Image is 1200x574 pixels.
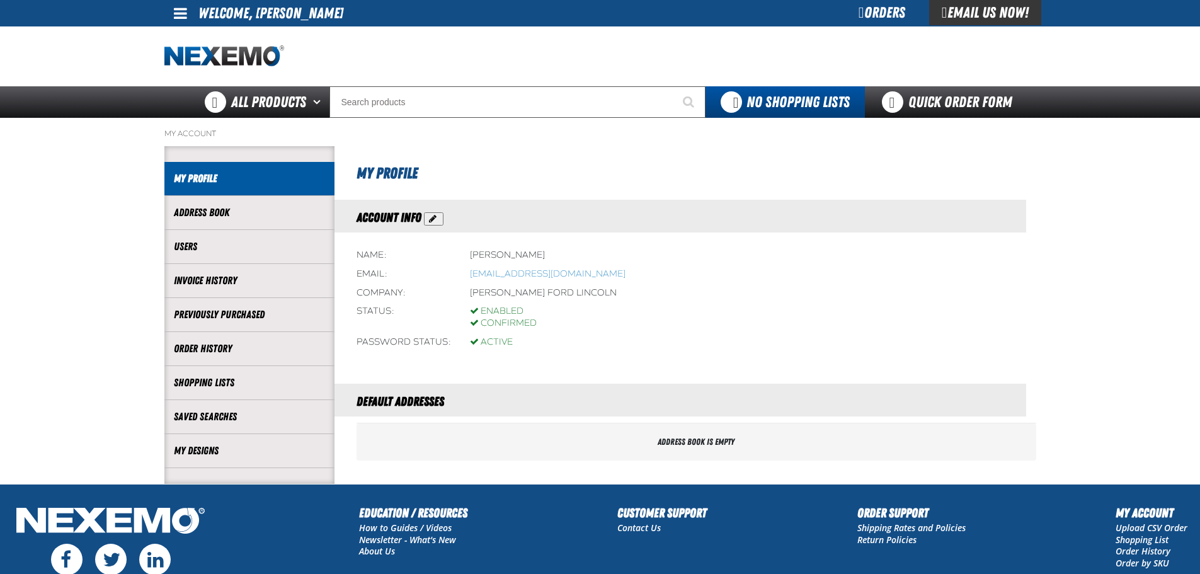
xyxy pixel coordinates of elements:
a: Newsletter - What's New [359,534,456,546]
bdo: [EMAIL_ADDRESS][DOMAIN_NAME] [470,268,626,279]
a: How to Guides / Videos [359,522,452,534]
div: Email [357,268,451,280]
span: My Profile [357,164,418,182]
a: Order History [174,342,325,356]
button: Start Searching [674,86,706,118]
a: Address Book [174,205,325,220]
div: Confirmed [470,318,537,330]
input: Search [329,86,706,118]
a: Invoice History [174,273,325,288]
button: Open All Products pages [309,86,329,118]
div: Status [357,306,451,330]
a: Previously Purchased [174,307,325,322]
a: Opens a default email client to write an email to rperedero@vtaig.com [470,268,626,279]
h2: Customer Support [617,503,707,522]
div: Address book is empty [357,423,1036,461]
h2: Education / Resources [359,503,467,522]
div: Active [470,336,513,348]
span: Default Addresses [357,394,444,409]
a: Saved Searches [174,410,325,424]
button: Action Edit Account Information [424,212,443,226]
div: [PERSON_NAME] Ford Lincoln [470,287,617,299]
a: Quick Order Form [865,86,1036,118]
a: My Account [164,129,216,139]
a: Shopping List [1116,534,1169,546]
h2: Order Support [857,503,966,522]
img: Nexemo logo [164,45,284,67]
div: Company [357,287,451,299]
img: Nexemo Logo [13,503,209,541]
a: Users [174,239,325,254]
span: No Shopping Lists [746,93,850,111]
a: Home [164,45,284,67]
span: All Products [231,91,306,113]
a: Upload CSV Order [1116,522,1187,534]
a: Shipping Rates and Policies [857,522,966,534]
a: Order by SKU [1116,557,1169,569]
h2: My Account [1116,503,1187,522]
a: About Us [359,545,395,557]
button: You do not have available Shopping Lists. Open to Create a New List [706,86,865,118]
span: Account Info [357,210,421,225]
nav: Breadcrumbs [164,129,1036,139]
a: My Profile [174,171,325,186]
a: Shopping Lists [174,376,325,390]
a: Contact Us [617,522,661,534]
a: My Designs [174,444,325,458]
a: Order History [1116,545,1170,557]
div: Enabled [470,306,537,318]
a: Return Policies [857,534,917,546]
div: [PERSON_NAME] [470,250,545,261]
div: Password status [357,336,451,348]
div: Name [357,250,451,261]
